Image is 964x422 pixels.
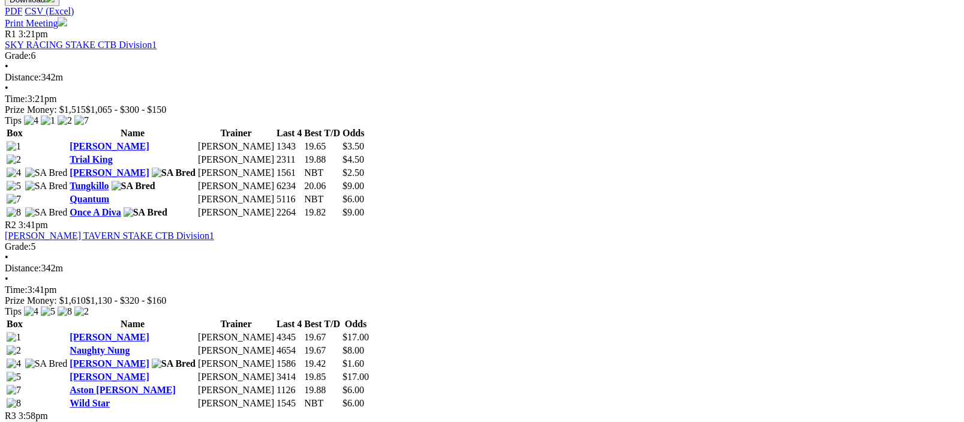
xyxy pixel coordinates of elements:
img: 5 [7,181,21,191]
th: Trainer [197,318,275,330]
div: 6 [5,50,959,61]
td: 4654 [276,345,302,357]
td: [PERSON_NAME] [197,331,275,343]
span: • [5,252,8,262]
td: 1126 [276,384,302,396]
img: SA Bred [124,207,167,218]
span: $6.00 [343,194,364,204]
th: Last 4 [276,127,302,139]
span: 3:41pm [19,220,48,230]
img: 5 [7,372,21,382]
td: [PERSON_NAME] [197,154,275,166]
img: 4 [7,167,21,178]
div: 3:41pm [5,285,959,295]
td: [PERSON_NAME] [197,167,275,179]
img: 7 [7,385,21,396]
td: [PERSON_NAME] [197,180,275,192]
img: 4 [7,358,21,369]
td: 6234 [276,180,302,192]
span: 3:21pm [19,29,48,39]
td: 1586 [276,358,302,370]
td: 19.67 [304,331,341,343]
th: Name [69,127,196,139]
span: Box [7,128,23,138]
td: 5116 [276,193,302,205]
span: $6.00 [343,385,364,395]
a: SKY RACING STAKE CTB Division1 [5,40,157,50]
td: 1561 [276,167,302,179]
td: [PERSON_NAME] [197,371,275,383]
span: • [5,83,8,93]
img: printer.svg [58,17,67,26]
span: Box [7,319,23,329]
img: 8 [7,398,21,409]
td: [PERSON_NAME] [197,397,275,409]
td: 2311 [276,154,302,166]
span: Time: [5,94,28,104]
span: Distance: [5,72,41,82]
img: 1 [41,115,55,126]
a: Quantum [70,194,109,204]
td: [PERSON_NAME] [197,345,275,357]
a: Trial King [70,154,112,164]
span: Time: [5,285,28,295]
img: 2 [74,306,89,317]
td: 19.42 [304,358,341,370]
td: 19.88 [304,384,341,396]
th: Trainer [197,127,275,139]
a: Print Meeting [5,18,67,28]
img: 7 [74,115,89,126]
img: 2 [7,345,21,356]
th: Odds [342,318,370,330]
a: [PERSON_NAME] [70,372,149,382]
th: Name [69,318,196,330]
td: [PERSON_NAME] [197,358,275,370]
th: Best T/D [304,127,341,139]
th: Best T/D [304,318,341,330]
span: • [5,61,8,71]
div: Prize Money: $1,610 [5,295,959,306]
img: SA Bred [112,181,155,191]
span: $1.60 [343,358,364,369]
div: 342m [5,72,959,83]
img: 1 [7,141,21,152]
td: 2264 [276,206,302,219]
td: [PERSON_NAME] [197,193,275,205]
td: NBT [304,167,341,179]
span: Distance: [5,263,41,273]
a: Tungkillo [70,181,109,191]
a: Wild Star [70,398,110,408]
img: SA Bred [25,181,68,191]
td: 1343 [276,140,302,152]
span: $3.50 [343,141,364,151]
a: Naughty Nung [70,345,130,355]
span: R3 [5,411,16,421]
td: 4345 [276,331,302,343]
img: SA Bred [25,358,68,369]
div: 5 [5,241,959,252]
img: 2 [58,115,72,126]
div: Download [5,6,959,17]
span: R1 [5,29,16,39]
img: 7 [7,194,21,205]
img: 8 [58,306,72,317]
td: 20.06 [304,180,341,192]
a: [PERSON_NAME] [70,141,149,151]
td: 19.67 [304,345,341,357]
img: 4 [24,306,38,317]
span: $1,065 - $300 - $150 [86,104,167,115]
img: 2 [7,154,21,165]
img: 1 [7,332,21,343]
img: SA Bred [25,167,68,178]
a: [PERSON_NAME] [70,332,149,342]
span: Tips [5,115,22,125]
td: NBT [304,397,341,409]
a: [PERSON_NAME] TAVERN STAKE CTB Division1 [5,231,214,241]
span: R2 [5,220,16,230]
img: SA Bred [25,207,68,218]
td: 19.88 [304,154,341,166]
span: $8.00 [343,345,364,355]
span: • [5,274,8,284]
td: 19.82 [304,206,341,219]
span: Grade: [5,241,31,252]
